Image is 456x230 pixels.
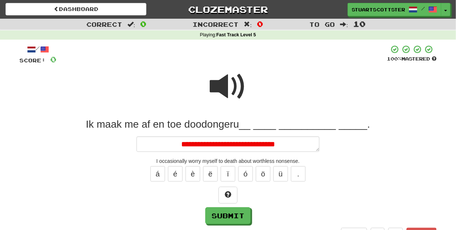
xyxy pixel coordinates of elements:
span: To go [310,21,335,28]
button: . [291,166,306,182]
span: / [421,6,425,11]
div: I occasionally worry myself to death about worthless nonsense. [19,157,437,165]
strong: Fast Track Level 5 [216,32,256,37]
span: : [127,21,135,28]
button: Hint! [218,187,238,204]
span: 10 [353,19,366,28]
span: Score: [19,57,46,63]
a: stuartscottster / [348,3,441,16]
div: / [19,45,56,54]
button: ö [256,166,270,182]
button: ó [238,166,253,182]
span: stuartscottster [352,6,405,13]
span: 0 [257,19,263,28]
span: Correct [86,21,122,28]
div: Mastered [387,56,437,62]
span: 0 [140,19,146,28]
button: á [150,166,165,182]
span: : [340,21,348,28]
div: Ik maak me af en toe doodongeru__ ____ __________ _____. [19,118,437,131]
span: Incorrect [193,21,239,28]
a: Dashboard [5,3,146,15]
button: é [168,166,183,182]
button: è [186,166,200,182]
button: ü [273,166,288,182]
button: ë [203,166,218,182]
span: 0 [50,55,56,64]
a: Clozemaster [157,3,298,16]
span: 100 % [387,56,401,62]
button: ï [221,166,235,182]
button: Submit [205,207,251,224]
span: : [244,21,252,28]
